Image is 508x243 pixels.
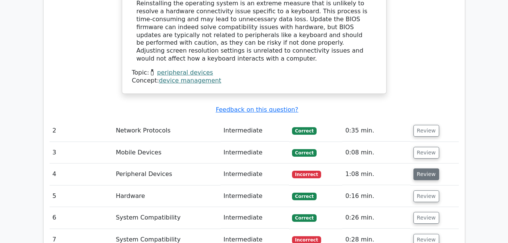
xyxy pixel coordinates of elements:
[50,142,113,164] td: 3
[113,185,221,207] td: Hardware
[113,207,221,229] td: System Compatibility
[342,142,410,164] td: 0:08 min.
[342,120,410,142] td: 0:35 min.
[292,193,317,200] span: Correct
[342,164,410,185] td: 1:08 min.
[50,185,113,207] td: 5
[342,207,410,229] td: 0:26 min.
[292,214,317,222] span: Correct
[221,207,289,229] td: Intermediate
[113,120,221,142] td: Network Protocols
[342,185,410,207] td: 0:16 min.
[132,69,376,77] div: Topic:
[221,120,289,142] td: Intermediate
[292,127,317,135] span: Correct
[221,164,289,185] td: Intermediate
[221,142,289,164] td: Intermediate
[50,164,113,185] td: 4
[413,212,439,224] button: Review
[113,164,221,185] td: Peripheral Devices
[159,77,221,84] a: device management
[413,147,439,159] button: Review
[50,120,113,142] td: 2
[292,171,321,178] span: Incorrect
[221,185,289,207] td: Intermediate
[413,190,439,202] button: Review
[113,142,221,164] td: Mobile Devices
[132,77,376,85] div: Concept:
[50,207,113,229] td: 6
[292,149,317,157] span: Correct
[216,106,298,113] a: Feedback on this question?
[413,168,439,180] button: Review
[413,125,439,137] button: Review
[157,69,213,76] a: peripheral devices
